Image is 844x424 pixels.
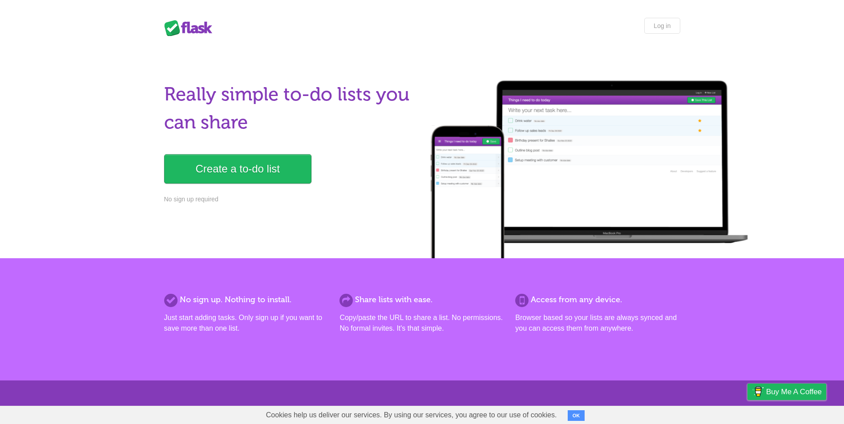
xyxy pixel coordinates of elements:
[164,294,329,306] h2: No sign up. Nothing to install.
[339,294,504,306] h2: Share lists with ease.
[752,384,764,399] img: Buy me a coffee
[164,195,417,204] p: No sign up required
[164,20,218,36] div: Flask Lists
[515,294,680,306] h2: Access from any device.
[257,406,566,424] span: Cookies help us deliver our services. By using our services, you agree to our use of cookies.
[766,384,822,400] span: Buy me a coffee
[164,312,329,334] p: Just start adding tasks. Only sign up if you want to save more than one list.
[568,410,585,421] button: OK
[164,154,311,184] a: Create a to-do list
[644,18,680,34] a: Log in
[515,312,680,334] p: Browser based so your lists are always synced and you can access them from anywhere.
[339,312,504,334] p: Copy/paste the URL to share a list. No permissions. No formal invites. It's that simple.
[164,80,417,136] h1: Really simple to-do lists you can share
[747,384,826,400] a: Buy me a coffee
